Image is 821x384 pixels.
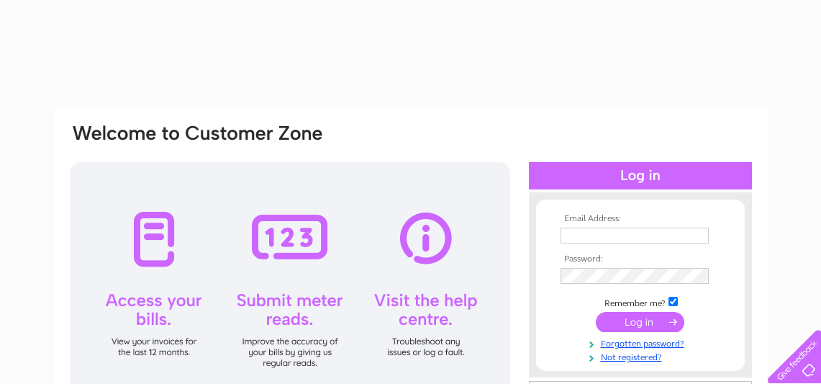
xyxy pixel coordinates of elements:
a: Not registered? [561,349,724,363]
td: Remember me? [557,295,724,309]
th: Password: [557,254,724,264]
th: Email Address: [557,214,724,224]
input: Submit [596,312,684,332]
a: Forgotten password? [561,336,724,349]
